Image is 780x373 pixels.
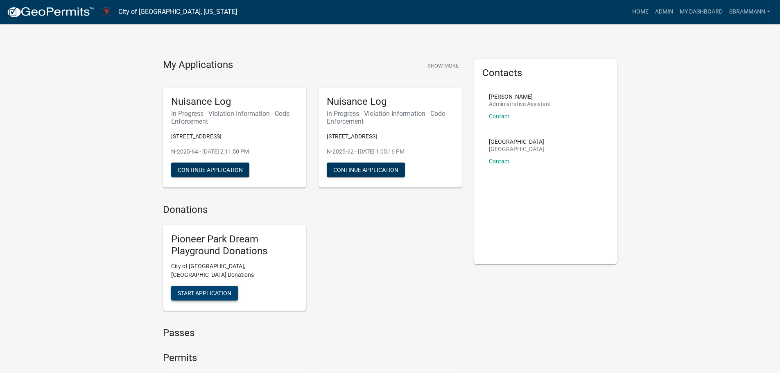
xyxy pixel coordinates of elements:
[489,158,509,165] a: Contact
[482,67,609,79] h5: Contacts
[327,147,454,156] p: N-2025-62 - [DATE] 1:05:16 PM
[171,286,238,301] button: Start Application
[676,4,726,20] a: My Dashboard
[163,352,462,364] h4: Permits
[327,110,454,125] h6: In Progress - Violation Information - Code Enforcement
[101,6,112,17] img: City of Harlan, Iowa
[726,4,773,20] a: SBrammann
[118,5,237,19] a: City of [GEOGRAPHIC_DATA], [US_STATE]
[489,139,544,145] p: [GEOGRAPHIC_DATA]
[163,59,233,71] h4: My Applications
[171,147,298,156] p: N-2025-64 - [DATE] 2:11:50 PM
[178,290,231,296] span: Start Application
[163,204,462,216] h4: Donations
[489,146,544,152] p: [GEOGRAPHIC_DATA]
[489,101,551,107] p: Administrative Assistant
[171,132,298,141] p: [STREET_ADDRESS]
[424,59,462,72] button: Show More
[629,4,652,20] a: Home
[171,110,298,125] h6: In Progress - Violation Information - Code Enforcement
[327,132,454,141] p: [STREET_ADDRESS]
[652,4,676,20] a: Admin
[171,96,298,108] h5: Nuisance Log
[327,96,454,108] h5: Nuisance Log
[327,163,405,177] button: Continue Application
[171,163,249,177] button: Continue Application
[171,262,298,279] p: City of [GEOGRAPHIC_DATA], [GEOGRAPHIC_DATA] Donations
[489,94,551,99] p: [PERSON_NAME]
[489,113,509,120] a: Contact
[163,327,462,339] h4: Passes
[171,233,298,257] h5: Pioneer Park Dream Playground Donations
